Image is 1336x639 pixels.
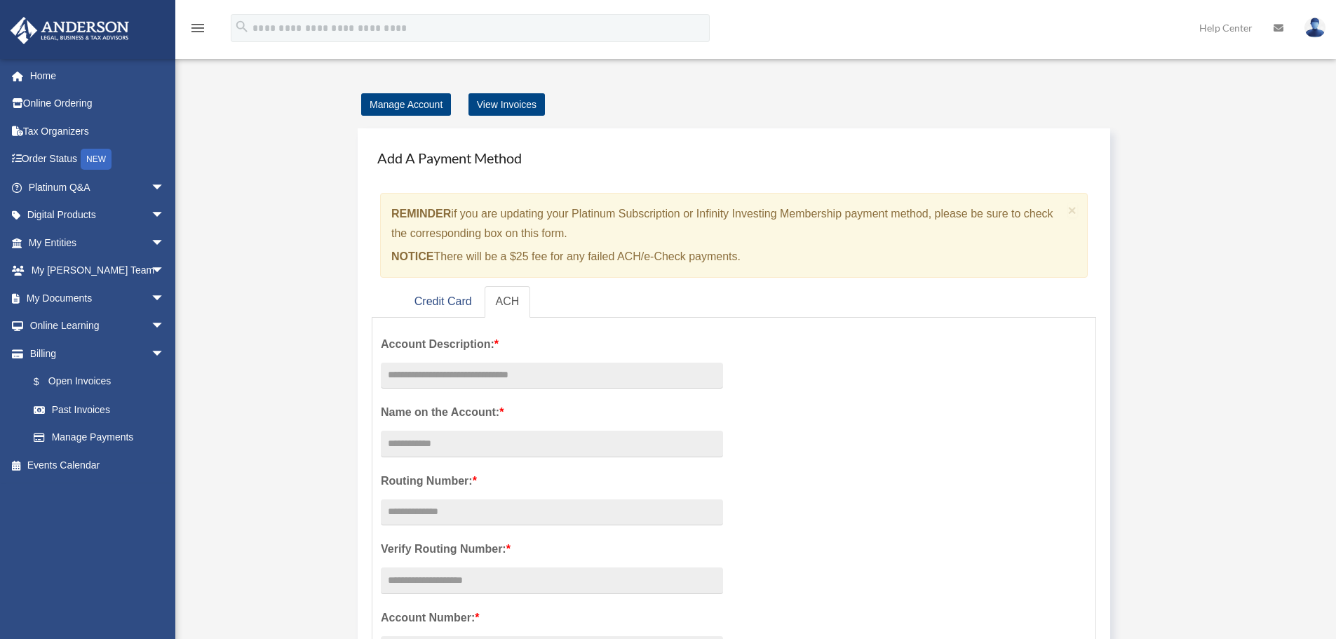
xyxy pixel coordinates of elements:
[189,25,206,36] a: menu
[6,17,133,44] img: Anderson Advisors Platinum Portal
[1068,203,1077,217] button: Close
[10,173,186,201] a: Platinum Q&Aarrow_drop_down
[10,117,186,145] a: Tax Organizers
[81,149,112,170] div: NEW
[10,284,186,312] a: My Documentsarrow_drop_down
[10,229,186,257] a: My Entitiesarrow_drop_down
[234,19,250,34] i: search
[189,20,206,36] i: menu
[10,62,186,90] a: Home
[10,201,186,229] a: Digital Productsarrow_drop_down
[372,142,1096,173] h4: Add A Payment Method
[151,339,179,368] span: arrow_drop_down
[391,250,433,262] strong: NOTICE
[151,229,179,257] span: arrow_drop_down
[41,373,48,391] span: $
[20,424,179,452] a: Manage Payments
[151,201,179,230] span: arrow_drop_down
[485,286,531,318] a: ACH
[381,471,723,491] label: Routing Number:
[151,257,179,285] span: arrow_drop_down
[1068,202,1077,218] span: ×
[391,247,1062,267] p: There will be a $25 fee for any failed ACH/e-Check payments.
[10,145,186,174] a: Order StatusNEW
[380,193,1088,278] div: if you are updating your Platinum Subscription or Infinity Investing Membership payment method, p...
[10,339,186,368] a: Billingarrow_drop_down
[468,93,545,116] a: View Invoices
[391,208,451,220] strong: REMINDER
[151,284,179,313] span: arrow_drop_down
[381,403,723,422] label: Name on the Account:
[151,312,179,341] span: arrow_drop_down
[381,539,723,559] label: Verify Routing Number:
[10,451,186,479] a: Events Calendar
[1304,18,1325,38] img: User Pic
[361,93,451,116] a: Manage Account
[20,396,186,424] a: Past Invoices
[381,335,723,354] label: Account Description:
[10,312,186,340] a: Online Learningarrow_drop_down
[381,608,723,628] label: Account Number:
[20,368,186,396] a: $Open Invoices
[403,286,483,318] a: Credit Card
[151,173,179,202] span: arrow_drop_down
[10,257,186,285] a: My [PERSON_NAME] Teamarrow_drop_down
[10,90,186,118] a: Online Ordering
